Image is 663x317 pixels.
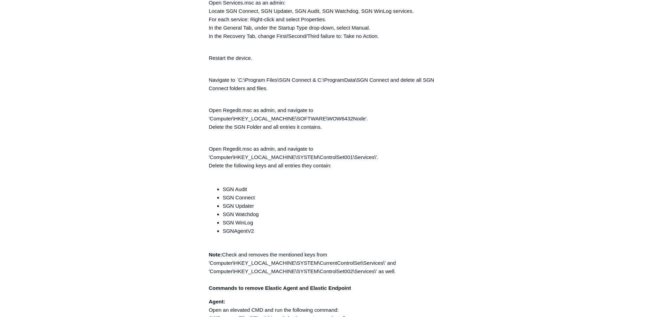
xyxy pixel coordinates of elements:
li: SGN Updater [223,202,455,210]
li: SGN Watchdog [223,210,455,219]
strong: Commands to remove Elastic Agent and Elastic Endpoint [209,285,351,291]
strong: Note: [209,252,222,257]
li: SGN WinLog [223,219,455,227]
li: SGN Audit [223,185,455,193]
p: Open Regedit.msc as admin, and navigate to 'Computer\HKEY_LOCAL_MACHINE\SOFTWARE\WOW6432Node'. De... [209,98,455,131]
p: Restart the device. [209,46,455,62]
li: SGNAgentV2 [223,227,455,244]
p: Navigate to `C:\Program Files\SGN Connect & C:\ProgramData\SGN Connect and delete all SGN Connect... [209,68,455,93]
p: Open Regedit.msc as admin, and navigate to 'Computer\HKEY_LOCAL_MACHINE\SYSTEM\ControlSet001\Serv... [209,136,455,178]
strong: Agent: [209,299,226,304]
li: SGN Connect [223,193,455,202]
p: Check and removes the mentioned keys from 'Computer\HKEY_LOCAL_MACHINE\SYSTEM\CurrentControlSet\S... [209,251,455,292]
